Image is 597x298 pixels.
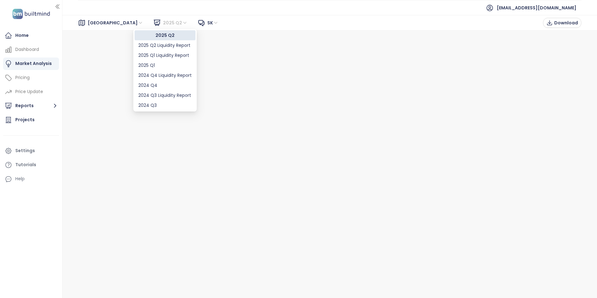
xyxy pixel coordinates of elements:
div: 2025 Q1 Liquidity Report [135,50,195,60]
div: Dashboard [15,46,39,53]
div: 2025 Q1 [135,60,195,70]
div: Price Update [15,88,43,96]
div: Pricing [15,74,30,82]
div: 2024 Q3 [135,100,195,110]
div: 2025 Q1 Liquidity Report [138,52,192,59]
div: 2025 Q1 [138,62,192,69]
div: Home [15,32,29,39]
img: logo [11,7,52,20]
span: Bratislava [88,18,143,27]
div: Market Analysis [15,60,52,67]
div: Help [3,173,59,185]
span: [EMAIL_ADDRESS][DOMAIN_NAME] [497,0,576,15]
a: Projects [3,114,59,126]
div: 2025 Q2 [138,32,192,39]
a: Dashboard [3,43,59,56]
div: Help [15,175,25,183]
div: 2025 Q2 Liquidity Report [138,42,192,49]
button: Download [543,18,581,28]
div: 2025 Q2 Liquidity Report [135,40,195,50]
a: Tutorials [3,159,59,171]
a: Pricing [3,72,59,84]
div: 2024 Q3 Liquidity Report [138,92,192,99]
div: 2024 Q3 [138,102,192,109]
div: Projects [15,116,35,124]
a: Home [3,29,59,42]
div: Settings [15,147,35,155]
button: Reports [3,100,59,112]
a: Market Analysis [3,57,59,70]
div: 2024 Q3 Liquidity Report [135,90,195,100]
div: 2024 Q4 Liquidity Report [138,72,192,79]
a: Price Update [3,86,59,98]
span: 2025 Q2 [163,18,188,27]
span: sk [207,18,219,27]
div: 2024 Q4 [135,80,195,90]
div: 2024 Q4 Liquidity Report [135,70,195,80]
div: 2024 Q4 [138,82,192,89]
span: Download [554,19,578,26]
a: Settings [3,145,59,157]
div: Tutorials [15,161,36,169]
